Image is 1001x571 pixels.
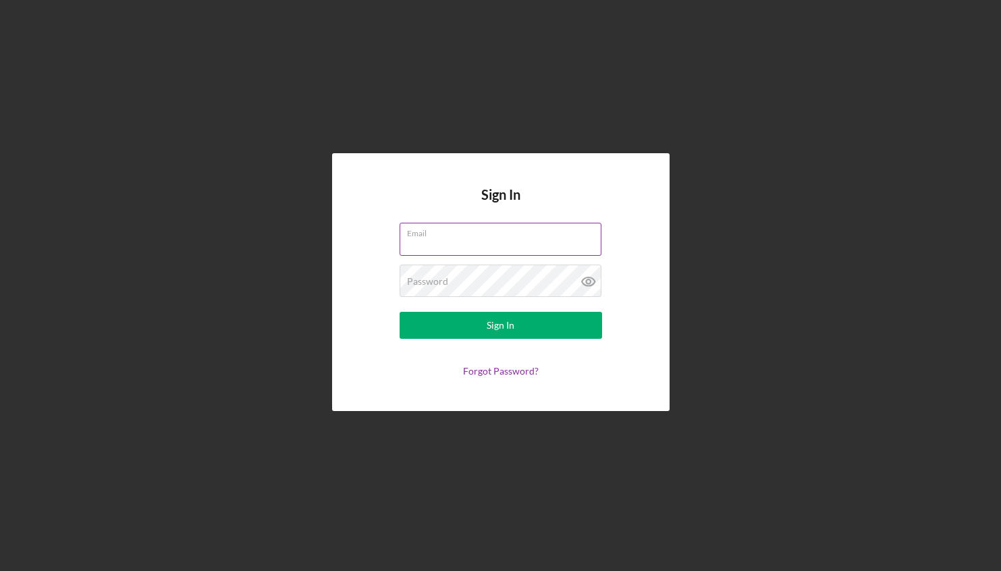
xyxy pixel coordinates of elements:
[400,312,602,339] button: Sign In
[463,365,539,377] a: Forgot Password?
[407,276,448,287] label: Password
[481,187,520,223] h4: Sign In
[407,223,601,238] label: Email
[487,312,514,339] div: Sign In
